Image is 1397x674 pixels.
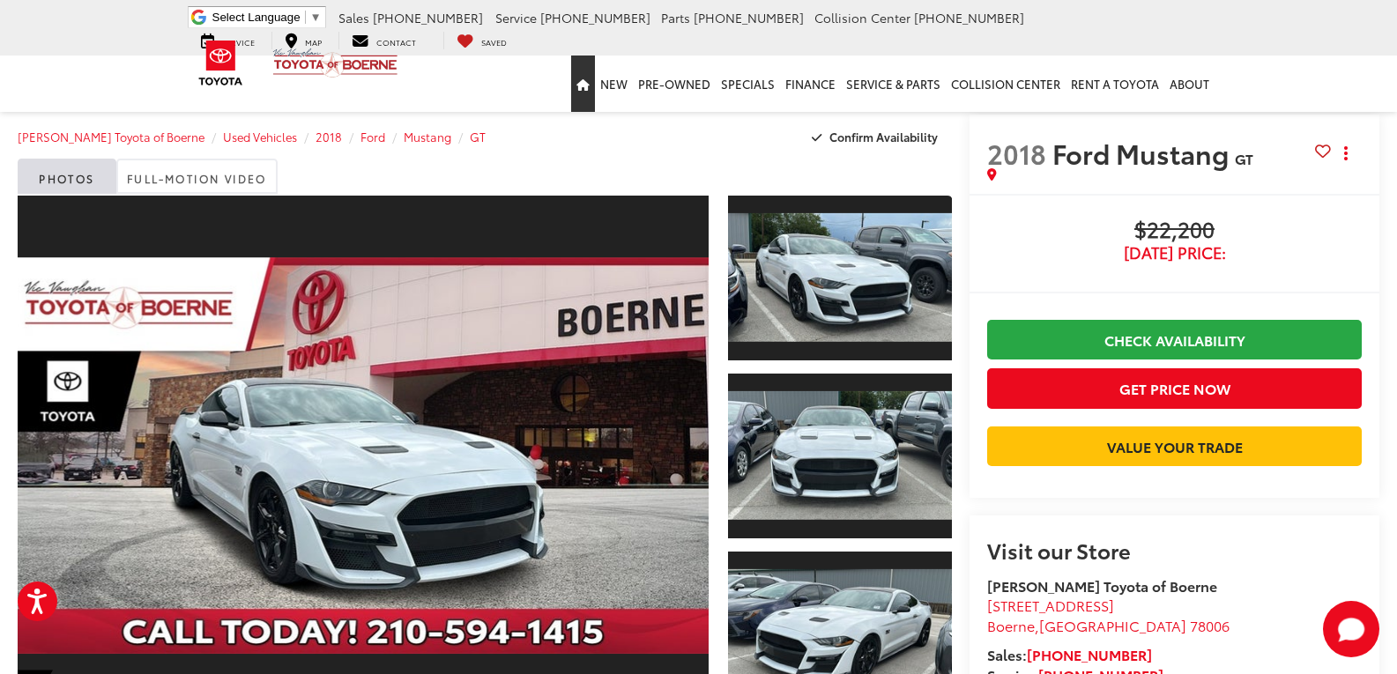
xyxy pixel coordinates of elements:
a: Pre-Owned [633,56,716,112]
span: ▼ [310,11,322,24]
a: Select Language​ [212,11,322,24]
a: Check Availability [987,320,1362,359]
span: Service [495,9,537,26]
svg: Start Chat [1323,601,1379,657]
button: Get Price Now [987,368,1362,408]
a: Used Vehicles [223,129,297,144]
a: Expand Photo 2 [728,372,952,540]
span: Sales [338,9,369,26]
span: Confirm Availability [829,129,938,144]
a: Value Your Trade [987,426,1362,466]
h2: Visit our Store [987,538,1362,561]
span: [PHONE_NUMBER] [694,9,804,26]
span: [PHONE_NUMBER] [914,9,1024,26]
span: dropdown dots [1344,146,1348,160]
a: Collision Center [946,56,1066,112]
img: 2018 Ford Mustang GT [725,213,955,342]
span: [PHONE_NUMBER] [373,9,483,26]
strong: Sales: [987,644,1152,664]
a: Map [271,32,335,49]
span: ​ [305,11,306,24]
a: Specials [716,56,780,112]
span: [PHONE_NUMBER] [540,9,650,26]
a: Expand Photo 1 [728,194,952,362]
img: Toyota [188,34,254,92]
img: Vic Vaughan Toyota of Boerne [272,48,398,78]
a: [PERSON_NAME] Toyota of Boerne [18,129,204,144]
a: My Saved Vehicles [443,32,520,49]
span: 78006 [1190,615,1230,635]
span: Select Language [212,11,301,24]
span: 2018 [987,134,1046,172]
span: Collision Center [814,9,910,26]
button: Confirm Availability [802,122,953,152]
a: Rent a Toyota [1066,56,1164,112]
span: [DATE] Price: [987,244,1362,262]
button: Actions [1331,137,1362,168]
a: [PHONE_NUMBER] [1027,644,1152,664]
a: Service [188,32,268,49]
span: , [987,615,1230,635]
a: Full-Motion Video [116,159,278,194]
img: 2018 Ford Mustang GT [725,391,955,520]
a: 2018 [316,129,342,144]
span: GT [1235,148,1253,168]
span: $22,200 [987,218,1362,244]
a: Finance [780,56,841,112]
a: GT [470,129,486,144]
button: Toggle Chat Window [1323,601,1379,657]
span: Saved [481,36,507,48]
a: Contact [338,32,429,49]
a: Ford [360,129,385,144]
a: Service & Parts: Opens in a new tab [841,56,946,112]
a: New [595,56,633,112]
a: About [1164,56,1215,112]
a: Home [571,56,595,112]
strong: [PERSON_NAME] Toyota of Boerne [987,575,1217,596]
span: [GEOGRAPHIC_DATA] [1039,615,1186,635]
a: Mustang [404,129,451,144]
a: Photos [18,159,116,194]
span: Ford Mustang [1052,134,1235,172]
span: [STREET_ADDRESS] [987,595,1114,615]
img: 2018 Ford Mustang GT [11,257,715,654]
span: Parts [661,9,690,26]
span: Boerne [987,615,1035,635]
a: [STREET_ADDRESS] Boerne,[GEOGRAPHIC_DATA] 78006 [987,595,1230,635]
